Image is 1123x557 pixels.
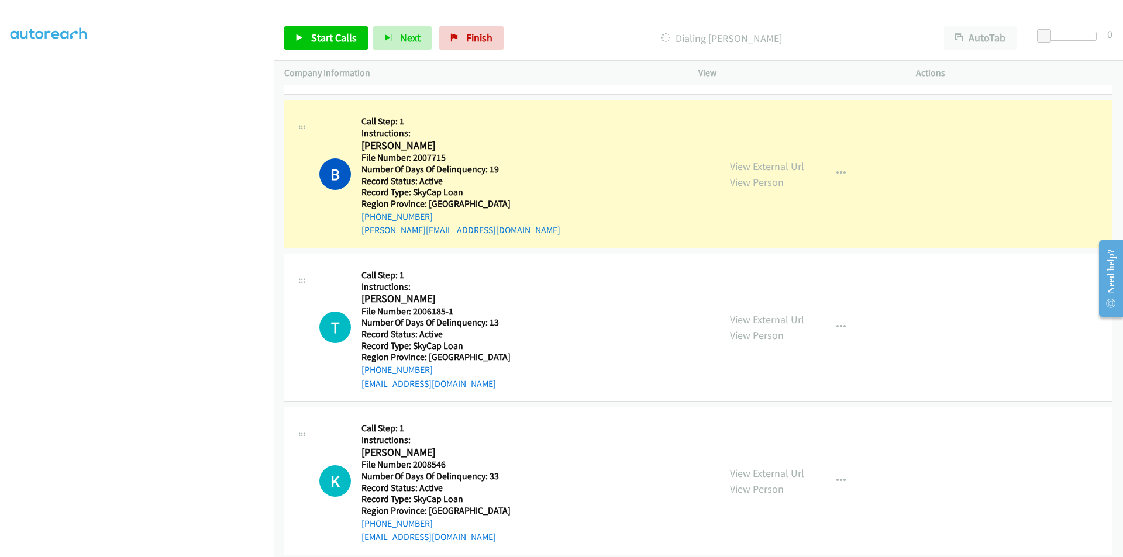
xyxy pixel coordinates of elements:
h5: Region Province: [GEOGRAPHIC_DATA] [361,351,511,363]
span: Next [400,31,421,44]
a: [PERSON_NAME][EMAIL_ADDRESS][DOMAIN_NAME] [361,224,560,236]
h5: Record Type: SkyCap Loan [361,493,511,505]
a: View External Url [730,313,804,326]
button: AutoTab [944,26,1017,50]
a: [PHONE_NUMBER] [361,364,433,375]
h5: Record Type: SkyCap Loan [361,186,560,198]
p: Dialing [PERSON_NAME] [519,30,923,46]
h2: [PERSON_NAME] [361,139,498,153]
h5: Call Step: 1 [361,269,511,281]
h5: Number Of Days Of Delinquency: 33 [361,470,511,482]
a: Start Calls [284,26,368,50]
div: 0 [1107,26,1112,42]
h5: Number Of Days Of Delinquency: 19 [361,164,560,175]
a: [PHONE_NUMBER] [361,518,433,529]
span: Finish [466,31,492,44]
a: View Person [730,482,784,496]
iframe: Resource Center [1089,232,1123,325]
button: Next [373,26,432,50]
h5: Instructions: [361,281,511,293]
h5: Instructions: [361,434,511,446]
div: Delay between calls (in seconds) [1043,32,1097,41]
p: View [698,66,895,80]
h5: Number Of Days Of Delinquency: 13 [361,317,511,328]
h5: Record Status: Active [361,175,560,187]
div: The call is yet to be attempted [319,312,351,343]
h5: File Number: 2007715 [361,152,560,164]
p: Company Information [284,66,677,80]
h5: Call Step: 1 [361,116,560,127]
h1: T [319,312,351,343]
h2: [PERSON_NAME] [361,446,511,459]
a: View External Url [730,466,804,480]
p: Actions [916,66,1112,80]
h1: K [319,465,351,497]
span: Start Calls [311,31,357,44]
h5: Call Step: 1 [361,423,511,434]
a: Finish [439,26,504,50]
a: [EMAIL_ADDRESS][DOMAIN_NAME] [361,531,496,542]
a: [EMAIL_ADDRESS][DOMAIN_NAME] [361,378,496,389]
h5: Region Province: [GEOGRAPHIC_DATA] [361,198,560,210]
h2: [PERSON_NAME] [361,292,511,306]
h5: Instructions: [361,127,560,139]
h5: Record Status: Active [361,328,511,340]
h5: Record Status: Active [361,482,511,494]
h5: File Number: 2008546 [361,459,511,470]
h5: Region Province: [GEOGRAPHIC_DATA] [361,505,511,517]
a: View Person [730,175,784,189]
a: [PHONE_NUMBER] [361,211,433,222]
div: The call is yet to be attempted [319,465,351,497]
a: View Person [730,328,784,342]
h5: File Number: 2006185-1 [361,306,511,317]
h1: B [319,158,351,190]
a: View External Url [730,160,804,173]
h5: Record Type: SkyCap Loan [361,340,511,352]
